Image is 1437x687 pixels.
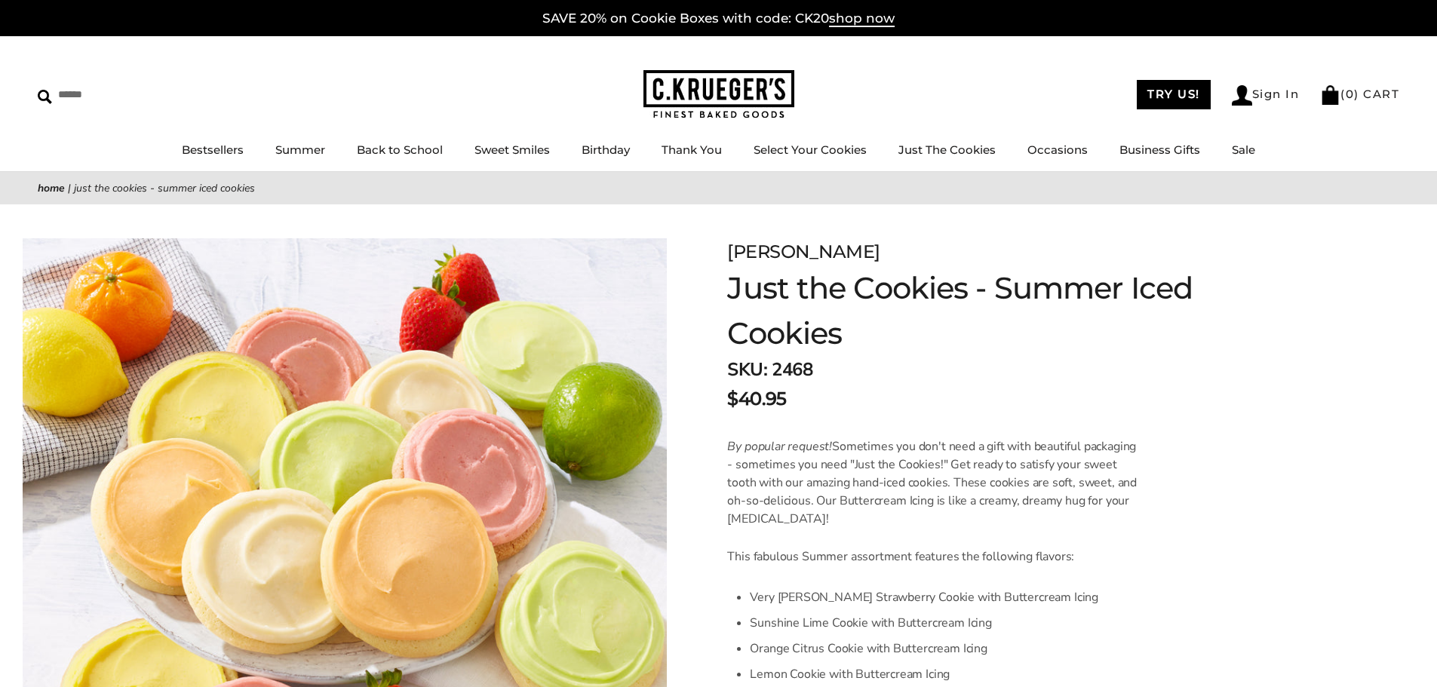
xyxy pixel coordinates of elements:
[727,238,1208,265] div: [PERSON_NAME]
[829,11,895,27] span: shop now
[1320,85,1340,105] img: Bag
[38,83,217,106] input: Search
[727,385,786,413] span: $40.95
[542,11,895,27] a: SAVE 20% on Cookie Boxes with code: CK20shop now
[1027,143,1088,157] a: Occasions
[727,438,832,455] em: By popular request!
[727,437,1140,528] p: Sometimes you don't need a gift with beautiful packaging - sometimes you need "Just the Cookies!"...
[1320,87,1399,101] a: (0) CART
[772,357,812,382] span: 2468
[182,143,244,157] a: Bestsellers
[662,143,722,157] a: Thank You
[727,265,1208,356] h1: Just the Cookies - Summer Iced Cookies
[12,630,156,675] iframe: Sign Up via Text for Offers
[275,143,325,157] a: Summer
[74,181,255,195] span: Just the Cookies - Summer Iced Cookies
[727,357,767,382] strong: SKU:
[474,143,550,157] a: Sweet Smiles
[582,143,630,157] a: Birthday
[68,181,71,195] span: |
[38,179,1399,197] nav: breadcrumbs
[750,610,1140,636] li: Sunshine Lime Cookie with Buttercream Icing
[750,584,1140,610] li: Very [PERSON_NAME] Strawberry Cookie with Buttercream Icing
[750,636,1140,661] li: Orange Citrus Cookie with Buttercream Icing
[1346,87,1355,101] span: 0
[1232,85,1252,106] img: Account
[357,143,443,157] a: Back to School
[1119,143,1200,157] a: Business Gifts
[1232,143,1255,157] a: Sale
[38,90,52,104] img: Search
[38,181,65,195] a: Home
[754,143,867,157] a: Select Your Cookies
[1232,85,1300,106] a: Sign In
[1137,80,1211,109] a: TRY US!
[643,70,794,119] img: C.KRUEGER'S
[727,547,1140,566] p: This fabulous Summer assortment features the following flavors:
[750,661,1140,687] li: Lemon Cookie with Buttercream Icing
[898,143,996,157] a: Just The Cookies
